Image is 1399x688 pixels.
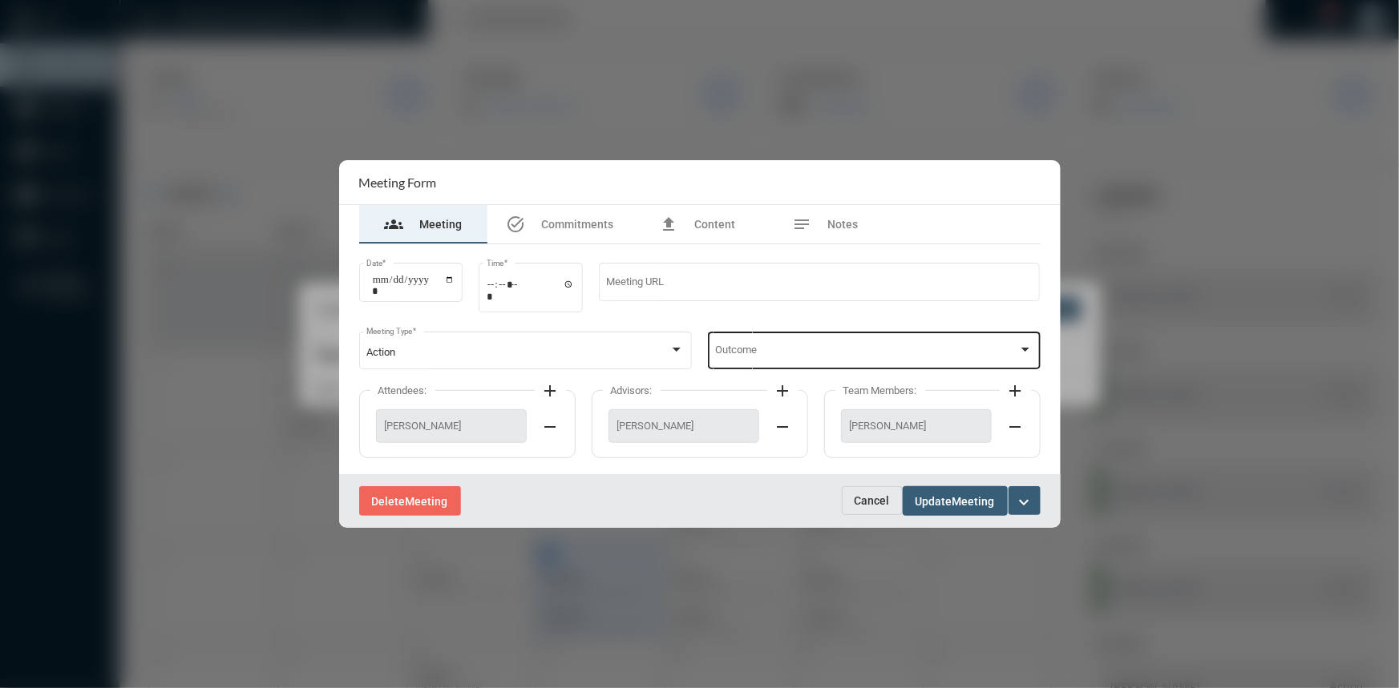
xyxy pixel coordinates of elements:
label: Advisors: [603,384,661,396]
button: DeleteMeeting [359,486,461,516]
span: Meeting [952,495,995,508]
mat-icon: add [541,381,560,400]
span: Action [366,346,395,358]
label: Team Members: [835,384,925,396]
span: [PERSON_NAME] [617,420,750,432]
mat-icon: remove [1006,417,1025,437]
span: Meeting [419,218,462,231]
mat-icon: task_alt [507,215,526,234]
span: Update [916,495,952,508]
mat-icon: notes [793,215,812,234]
span: Commitments [542,218,614,231]
label: Attendees: [370,384,435,396]
mat-icon: groups [384,215,403,234]
mat-icon: add [774,381,793,400]
mat-icon: remove [541,417,560,437]
span: Cancel [855,494,890,507]
mat-icon: add [1006,381,1025,400]
mat-icon: expand_more [1015,493,1034,512]
button: Cancel [842,486,903,515]
button: UpdateMeeting [903,486,1008,516]
span: [PERSON_NAME] [385,420,518,432]
span: Notes [828,218,859,231]
span: Meeting [406,495,448,508]
mat-icon: remove [774,417,793,437]
span: [PERSON_NAME] [850,420,983,432]
span: Delete [372,495,406,508]
mat-icon: file_upload [659,215,678,234]
h2: Meeting Form [359,175,437,190]
span: Content [694,218,735,231]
